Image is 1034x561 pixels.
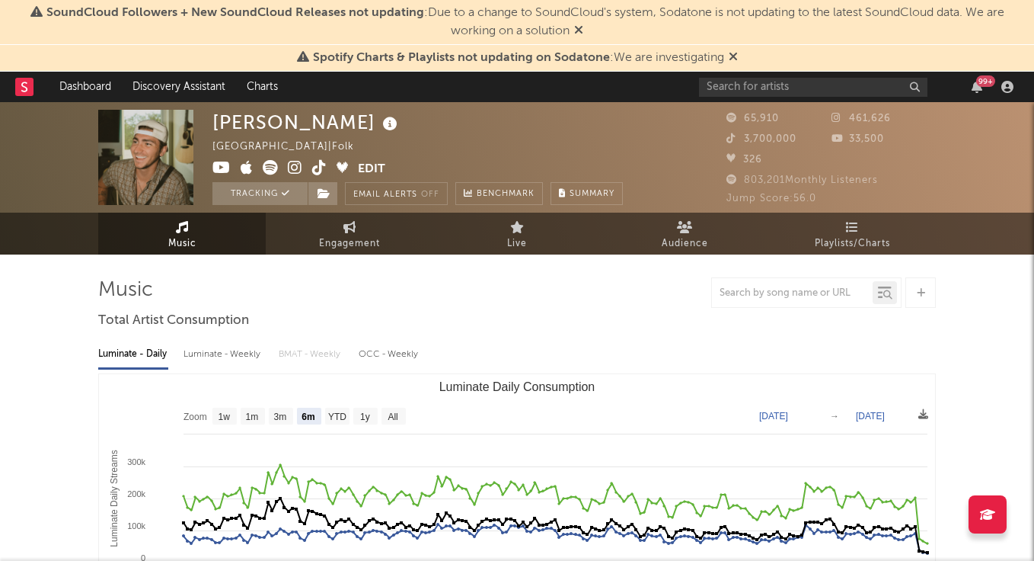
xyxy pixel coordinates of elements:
[328,412,346,422] text: YTD
[574,25,583,37] span: Dismiss
[98,341,168,367] div: Luminate - Daily
[830,411,839,422] text: →
[726,155,762,165] span: 326
[570,190,614,198] span: Summary
[421,191,439,199] em: Off
[831,134,884,144] span: 33,500
[98,213,266,255] a: Music
[358,160,385,179] button: Edit
[109,450,120,547] text: Luminate Daily Streams
[212,110,401,135] div: [PERSON_NAME]
[46,7,1004,37] span: : Due to a change to SoundCloud's system, Sodatone is not updating to the latest SoundCloud data....
[345,182,448,205] button: Email AlertsOff
[127,489,145,498] text: 200k
[319,235,380,253] span: Engagement
[302,412,314,422] text: 6m
[219,412,231,422] text: 1w
[313,52,610,64] span: Spotify Charts & Playlists not updating on Sodatone
[274,412,287,422] text: 3m
[729,52,738,64] span: Dismiss
[831,114,891,123] span: 461,626
[699,78,927,97] input: Search for artists
[759,411,788,422] text: [DATE]
[815,235,890,253] span: Playlists/Charts
[768,213,936,255] a: Playlists/Charts
[236,72,289,102] a: Charts
[46,7,424,19] span: SoundCloud Followers + New SoundCloud Releases not updating
[455,182,543,205] a: Benchmark
[168,235,196,253] span: Music
[184,341,263,367] div: Luminate - Weekly
[726,114,779,123] span: 65,910
[976,75,995,87] div: 99 +
[726,175,878,185] span: 803,201 Monthly Listeners
[726,194,816,204] span: Jump Score: 56.0
[246,412,259,422] text: 1m
[507,235,527,253] span: Live
[726,134,796,144] span: 3,700,000
[212,182,308,205] button: Tracking
[98,312,249,330] span: Total Artist Consumption
[184,412,207,422] text: Zoom
[127,521,145,531] text: 100k
[49,72,122,102] a: Dashboard
[712,287,873,300] input: Search by song name or URL
[212,138,372,156] div: [GEOGRAPHIC_DATA] | Folk
[856,411,885,422] text: [DATE]
[439,380,595,393] text: Luminate Daily Consumption
[127,457,145,466] text: 300k
[266,213,433,255] a: Engagement
[662,235,708,253] span: Audience
[477,185,535,204] span: Benchmark
[601,213,768,255] a: Audience
[972,81,982,93] button: 99+
[122,72,236,102] a: Discovery Assistant
[433,213,601,255] a: Live
[388,412,397,422] text: All
[359,341,420,367] div: OCC - Weekly
[551,182,623,205] button: Summary
[313,52,724,64] span: : We are investigating
[360,412,370,422] text: 1y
